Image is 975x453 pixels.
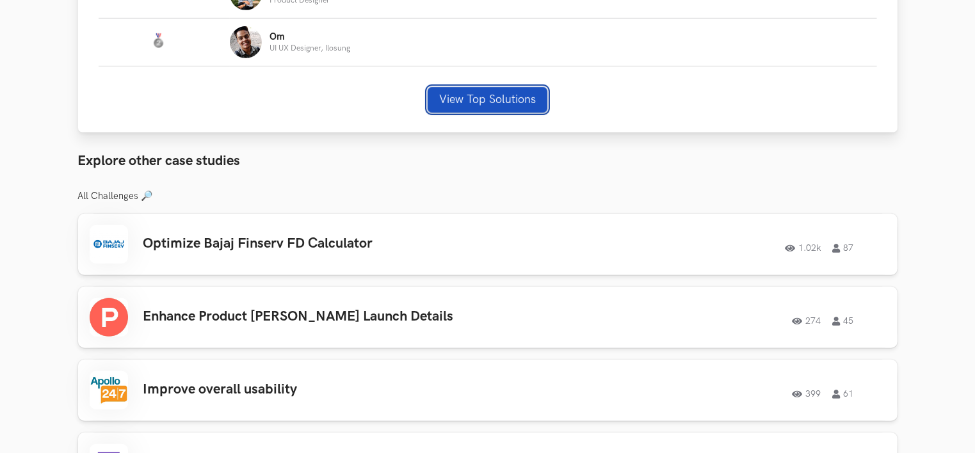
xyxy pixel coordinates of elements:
[428,87,547,113] button: View Top Solutions
[150,33,166,49] img: Silver Medal
[78,287,898,348] a: Enhance Product [PERSON_NAME] Launch Details27445
[78,214,898,275] a: Optimize Bajaj Finserv FD Calculator1.02k87
[143,381,507,398] h3: Improve overall usability
[78,360,898,421] a: Improve overall usability39961
[143,308,507,325] h3: Enhance Product [PERSON_NAME] Launch Details
[793,390,821,399] span: 399
[833,317,854,326] span: 45
[793,317,821,326] span: 274
[143,235,507,252] h3: Optimize Bajaj Finserv FD Calculator
[270,32,350,42] p: Om
[230,26,262,58] img: Profile photo
[833,244,854,253] span: 87
[78,153,898,170] h3: Explore other case studies
[270,44,350,52] p: UI UX Designer, Ilosung
[833,390,854,399] span: 61
[786,244,821,253] span: 1.02k
[78,191,898,202] h3: All Challenges 🔎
